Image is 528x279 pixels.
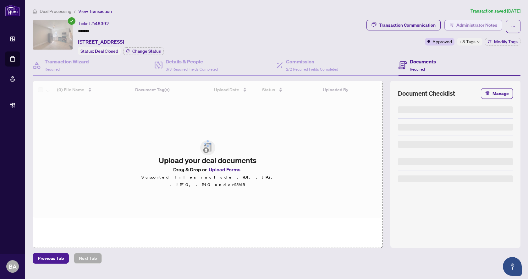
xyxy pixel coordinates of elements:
h4: Transaction Wizard [45,58,89,65]
div: Transaction Communication [379,20,436,30]
article: Transaction saved [DATE] [470,8,520,15]
span: Deal Processing [40,8,71,14]
span: BA [9,262,17,271]
span: View Transaction [78,8,112,14]
button: Manage [481,88,513,99]
span: Manage [492,89,509,99]
img: IMG-W12283632_1.jpg [33,20,73,50]
span: ellipsis [511,24,515,29]
button: Previous Tab [33,253,69,264]
span: Approved [432,38,452,45]
h4: Details & People [166,58,218,65]
button: Change Status [123,47,164,55]
span: 48392 [95,21,109,26]
button: Open asap [503,257,522,276]
img: logo [5,5,20,16]
button: Transaction Communication [366,20,441,30]
span: 3/3 Required Fields Completed [166,67,218,72]
div: Ticket #: [78,20,109,27]
span: Required [45,67,60,72]
li: / [74,8,76,15]
span: Deal Closed [95,48,118,54]
span: Administrator Notes [456,20,497,30]
span: [STREET_ADDRESS] [78,38,124,46]
div: Status: [78,47,121,55]
span: Required [410,67,425,72]
span: check-circle [68,17,75,25]
h4: Commission [286,58,338,65]
span: home [33,9,37,13]
span: +3 Tags [459,38,476,45]
button: Modify Tags [485,38,520,46]
button: Next Tab [74,253,102,264]
button: Administrator Notes [444,20,502,30]
span: Modify Tags [494,40,518,44]
span: 2/2 Required Fields Completed [286,67,338,72]
span: Change Status [132,49,161,53]
span: Previous Tab [38,253,64,263]
span: down [477,40,480,43]
span: Document Checklist [398,89,455,98]
span: solution [449,23,454,27]
h4: Documents [410,58,436,65]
